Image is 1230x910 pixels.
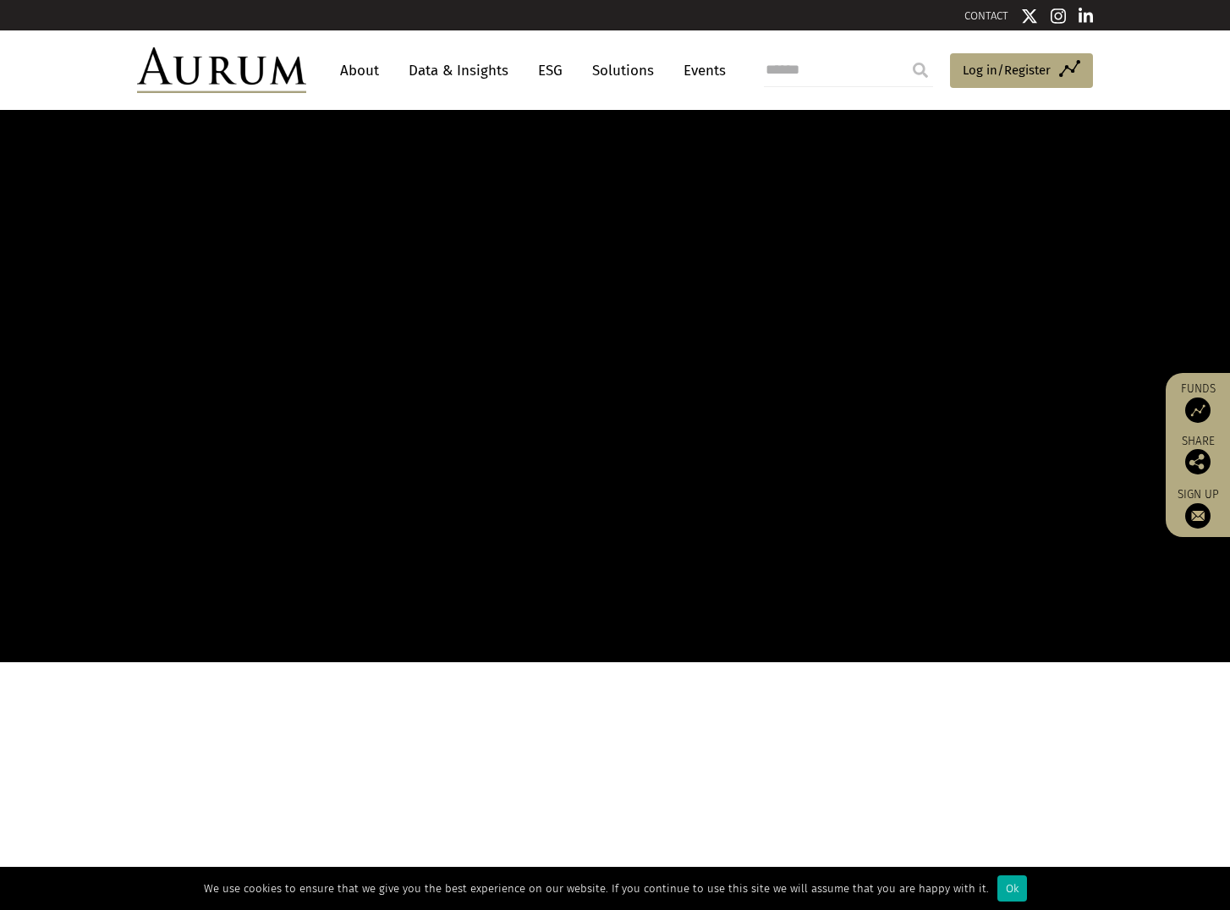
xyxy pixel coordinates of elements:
[950,53,1093,89] a: Log in/Register
[332,55,387,86] a: About
[1185,397,1211,423] img: Access Funds
[1051,8,1066,25] img: Instagram icon
[137,47,306,93] img: Aurum
[1079,8,1094,25] img: Linkedin icon
[675,55,726,86] a: Events
[1174,436,1222,474] div: Share
[1021,8,1038,25] img: Twitter icon
[997,875,1027,902] div: Ok
[1174,381,1222,423] a: Funds
[530,55,571,86] a: ESG
[1174,487,1222,529] a: Sign up
[903,53,937,87] input: Submit
[1185,503,1211,529] img: Sign up to our newsletter
[964,9,1008,22] a: CONTACT
[1185,449,1211,474] img: Share this post
[963,60,1051,80] span: Log in/Register
[400,55,517,86] a: Data & Insights
[584,55,662,86] a: Solutions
